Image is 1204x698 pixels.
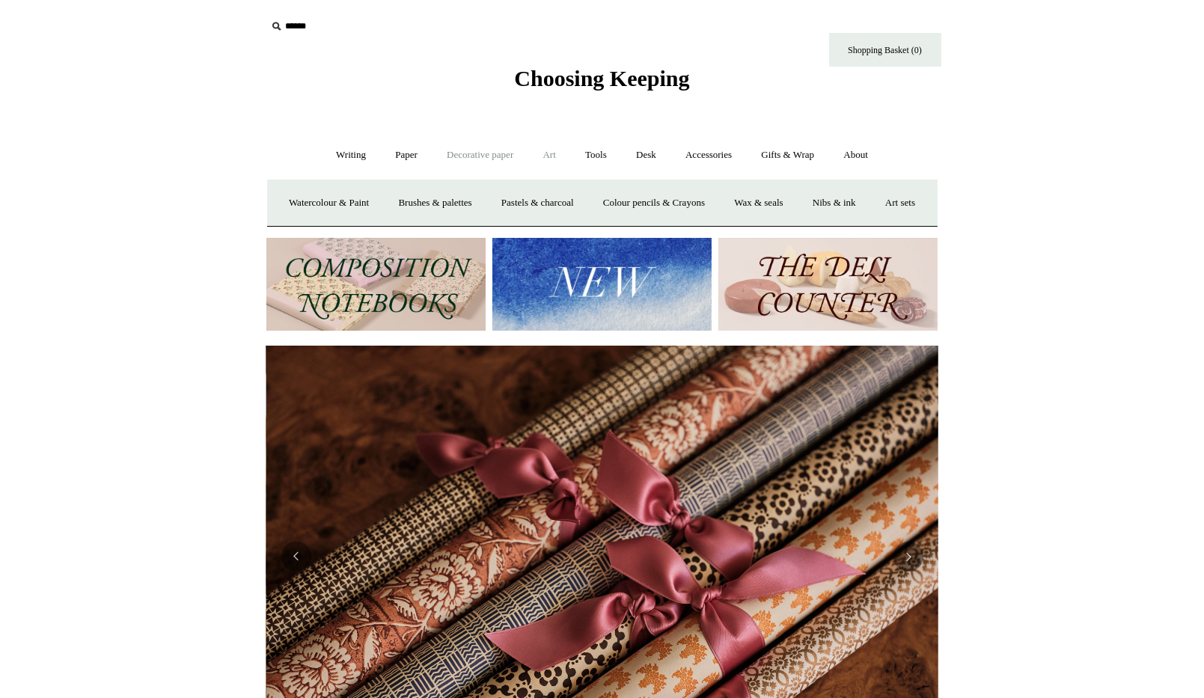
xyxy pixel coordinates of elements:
a: Colour pencils & Crayons [590,183,718,223]
a: Shopping Basket (0) [829,33,941,67]
img: 202302 Composition ledgers.jpg__PID:69722ee6-fa44-49dd-a067-31375e5d54ec [266,238,486,331]
a: Nibs & ink [799,183,870,223]
a: Tools [572,135,620,175]
a: Accessories [672,135,745,175]
a: Desk [623,135,670,175]
a: Art [530,135,569,175]
a: Writing [323,135,379,175]
button: Next [893,542,923,572]
a: Watercolour & Paint [275,183,382,223]
img: New.jpg__PID:f73bdf93-380a-4a35-bcfe-7823039498e1 [492,238,712,331]
img: The Deli Counter [718,238,938,331]
a: Brushes & palettes [385,183,485,223]
button: Previous [281,542,311,572]
a: Gifts & Wrap [748,135,828,175]
a: Paper [382,135,431,175]
a: Decorative paper [433,135,527,175]
a: Choosing Keeping [514,78,689,88]
a: About [830,135,881,175]
span: Choosing Keeping [514,66,689,91]
a: Art sets [872,183,929,223]
a: Pastels & charcoal [488,183,587,223]
a: Wax & seals [721,183,796,223]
